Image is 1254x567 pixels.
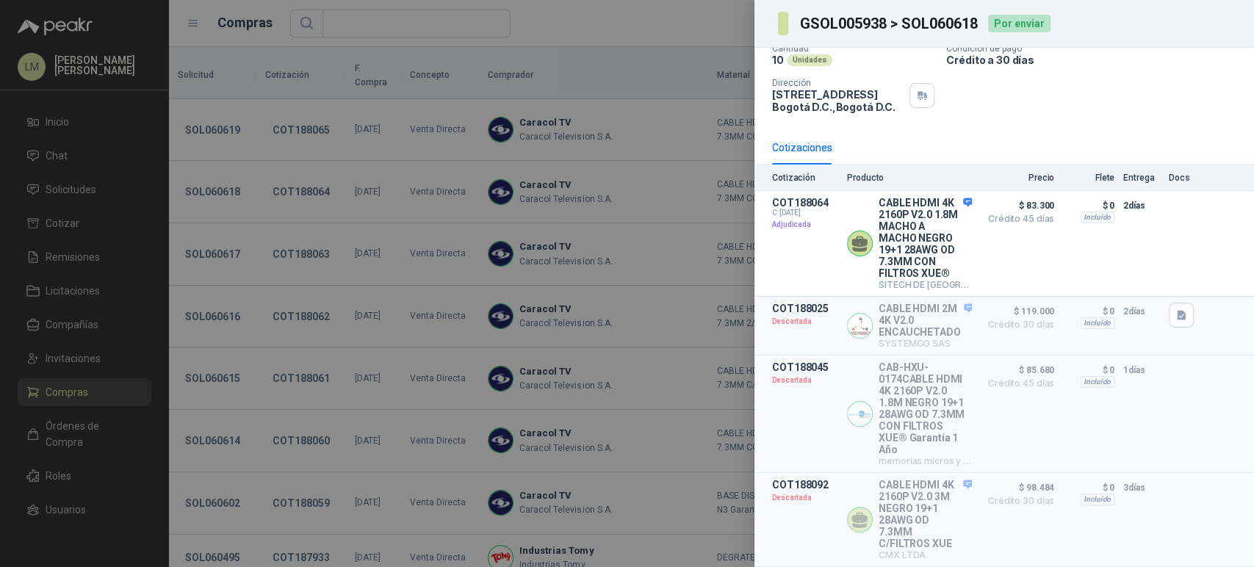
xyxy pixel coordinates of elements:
[981,479,1054,496] span: $ 98.484
[1123,173,1160,183] p: Entrega
[772,479,838,491] p: COT188092
[981,303,1054,320] span: $ 119.000
[772,361,838,373] p: COT188045
[879,455,972,466] p: memorias micros y partes sas
[1080,212,1114,223] div: Incluido
[772,314,838,329] p: Descartada
[946,43,1248,54] p: Condición de pago
[772,491,838,505] p: Descartada
[1063,361,1114,379] p: $ 0
[946,54,1248,66] p: Crédito a 30 días
[879,279,972,290] p: SITECH DE [GEOGRAPHIC_DATA] SAS
[1169,173,1198,183] p: Docs
[1063,479,1114,496] p: $ 0
[772,373,838,388] p: Descartada
[1080,376,1114,388] div: Incluido
[1080,494,1114,505] div: Incluido
[848,314,872,338] img: Company Logo
[772,140,832,156] div: Cotizaciones
[848,402,872,426] img: Company Logo
[772,303,838,314] p: COT188025
[879,197,972,279] p: CABLE HDMI 4K 2160P V2.0 1.8M MACHO A MACHO NEGRO 19+1 28AWG OD 7.3MM CON FILTROS XUE®
[1123,197,1160,214] p: 2 días
[981,173,1054,183] p: Precio
[879,338,972,349] p: SYSTEMCO SAS
[772,209,838,217] span: C: [DATE]
[772,217,838,232] p: Adjudicada
[772,78,904,88] p: Dirección
[981,214,1054,223] span: Crédito 45 días
[1063,197,1114,214] p: $ 0
[1080,317,1114,329] div: Incluido
[847,173,972,183] p: Producto
[1063,303,1114,320] p: $ 0
[981,496,1054,505] span: Crédito 30 días
[879,303,972,338] p: CABLE HDMI 2M 4K V2.0 ENCAUCHETADO
[772,88,904,113] p: [STREET_ADDRESS] Bogotá D.C. , Bogotá D.C.
[988,15,1051,32] div: Por enviar
[879,479,972,549] p: CABLE HDMI 4K 2160P V2.0 3M NEGRO 19+1 28AWG OD 7.3MM C/FILTROS XUE
[981,320,1054,329] span: Crédito 30 días
[787,54,832,66] div: Unidades
[981,379,1054,388] span: Crédito 45 días
[1123,361,1160,379] p: 1 días
[1123,479,1160,496] p: 3 días
[981,197,1054,214] span: $ 83.300
[772,43,934,54] p: Cantidad
[981,361,1054,379] span: $ 85.680
[800,16,979,31] h3: GSOL005938 > SOL060618
[879,361,972,455] p: CAB-HXU-0174CABLE HDMI 4K 2160P V2.0 1.8M NEGRO 19+1 28AWG OD 7.3MM CON FILTROS XUE® Garantía 1 Año
[879,549,972,560] p: CMX LTDA
[1063,173,1114,183] p: Flete
[772,54,784,66] p: 10
[772,197,838,209] p: COT188064
[772,173,838,183] p: Cotización
[1123,303,1160,320] p: 2 días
